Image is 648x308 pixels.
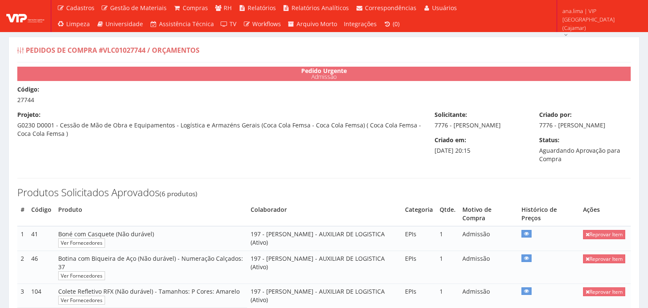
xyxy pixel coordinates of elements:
div: G0230 D0001 - Cessão de Mão de Obra e Equipamentos - Logística e Armazéns Gerais (Coca Cola Femsa... [11,111,428,138]
img: logo [6,10,44,22]
div: 7776 - [PERSON_NAME] [428,111,532,130]
a: Reprovar Item [583,230,625,239]
span: Integrações [344,20,377,28]
span: Workflows [252,20,281,28]
a: Ver Fornecedores [58,296,105,305]
a: Ver Fornecedores [58,238,105,247]
span: Arquivo Morto [297,20,337,28]
span: Relatórios Analíticos [292,4,349,12]
div: 7776 - [PERSON_NAME] [533,111,637,130]
span: ana.lima | VIP [GEOGRAPHIC_DATA] (Cajamar) [562,7,637,32]
div: Admissão [17,67,631,81]
label: Criado por: [539,111,572,119]
strong: Pedido Urgente [301,67,347,75]
td: 1 [436,226,459,251]
th: Categoria do Produto [402,202,436,226]
span: Colete Refletivo RFX (Não durável) - Tamanhos: P Cores: Amarelo [58,287,240,295]
span: Usuários [432,4,457,12]
a: Limpeza [54,16,93,32]
h3: Produtos Solicitados Aprovados [17,187,631,198]
span: Relatórios [248,4,276,12]
label: Código: [17,85,39,94]
th: # [17,202,28,226]
td: 104 [28,284,55,308]
a: TV [217,16,240,32]
th: Ações [580,202,631,226]
td: EPIs [402,284,436,308]
th: Código [28,202,55,226]
span: Boné com Casquete (Não durável) [58,230,154,238]
small: (6 produtos) [159,189,197,198]
a: Reprovar Item [583,287,625,296]
label: Solicitante: [435,111,467,119]
a: Reprovar Item [583,254,625,263]
label: Status: [539,136,559,144]
td: 3 [17,284,28,308]
td: 46 [28,251,55,284]
a: Ver Fornecedores [58,271,105,280]
div: Aguardando Aprovação para Compra [533,136,637,163]
td: Admissão [459,284,518,308]
div: [DATE] 20:15 [428,136,532,155]
span: Compras [183,4,208,12]
span: RH [224,4,232,12]
td: Admissão [459,226,518,251]
td: 197 - [PERSON_NAME] - AUXILIAR DE LOGISTICA (Ativo) [247,284,402,308]
a: Assistência Técnica [146,16,217,32]
span: Botina com Biqueira de Aço (Não durável) - Numeração Calçados: 37 [58,254,243,271]
a: Arquivo Morto [284,16,341,32]
td: 197 - [PERSON_NAME] - AUXILIAR DE LOGISTICA (Ativo) [247,226,402,251]
th: Motivo de Compra [459,202,518,226]
th: Quantidade [436,202,459,226]
label: Projeto: [17,111,40,119]
span: Limpeza [66,20,90,28]
span: TV [229,20,236,28]
span: Assistência Técnica [159,20,214,28]
a: (0) [380,16,403,32]
span: Gestão de Materiais [110,4,167,12]
label: Criado em: [435,136,466,144]
span: Pedidos de Compra #VLC01027744 / Orçamentos [26,46,200,55]
span: (0) [393,20,400,28]
span: Correspondências [365,4,416,12]
a: Universidade [93,16,147,32]
td: 197 - [PERSON_NAME] - AUXILIAR DE LOGISTICA (Ativo) [247,251,402,284]
td: Admissão [459,251,518,284]
a: Integrações [340,16,380,32]
td: EPIs [402,226,436,251]
span: Cadastros [66,4,94,12]
td: 1 [436,284,459,308]
td: 1 [17,226,28,251]
th: Histórico de Preços [518,202,580,226]
th: Colaborador [247,202,402,226]
td: EPIs [402,251,436,284]
th: Produto [55,202,247,226]
div: 27744 [11,85,637,104]
td: 1 [436,251,459,284]
td: 41 [28,226,55,251]
td: 2 [17,251,28,284]
a: Workflows [240,16,284,32]
span: Universidade [105,20,143,28]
